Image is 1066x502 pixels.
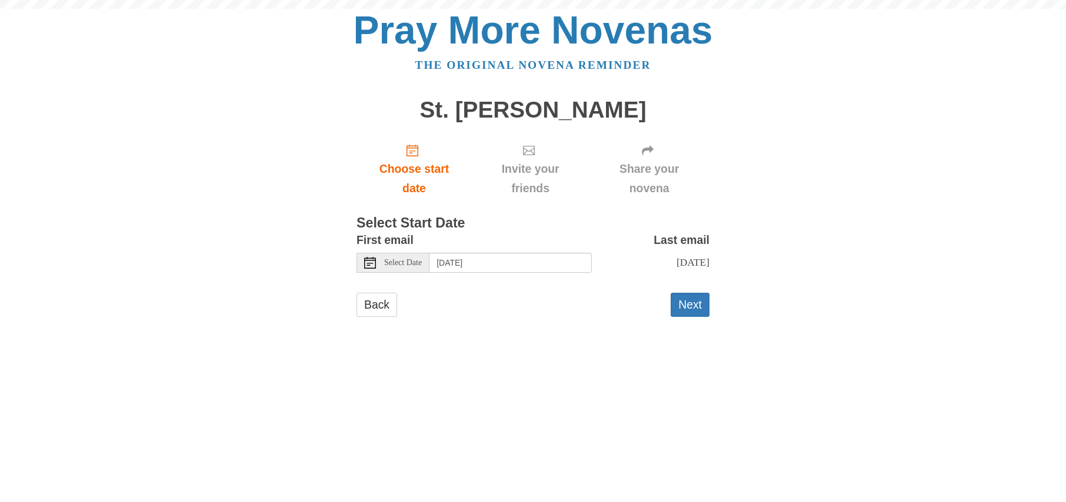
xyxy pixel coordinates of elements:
[357,134,472,204] a: Choose start date
[654,230,709,250] label: Last email
[368,159,460,198] span: Choose start date
[677,256,709,268] span: [DATE]
[601,159,698,198] span: Share your novena
[357,98,709,123] h1: St. [PERSON_NAME]
[589,134,709,204] div: Click "Next" to confirm your start date first.
[354,8,713,52] a: Pray More Novenas
[472,134,589,204] div: Click "Next" to confirm your start date first.
[357,216,709,231] h3: Select Start Date
[671,293,709,317] button: Next
[384,259,422,267] span: Select Date
[415,59,651,71] a: The original novena reminder
[357,230,414,250] label: First email
[484,159,577,198] span: Invite your friends
[357,293,397,317] a: Back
